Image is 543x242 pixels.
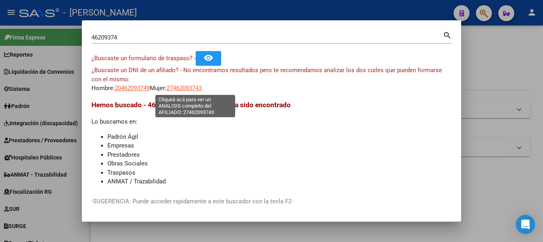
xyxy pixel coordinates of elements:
li: Padrón Ágil [107,132,452,142]
li: Traspasos Direccion [107,186,452,195]
span: ¿Buscaste un formulario de traspaso? - [91,55,196,62]
mat-icon: remove_red_eye [204,53,213,63]
mat-icon: search [443,30,452,39]
li: Traspasos [107,168,452,177]
span: Hemos buscado - 46209374 - y el mismo no ha sido encontrado [91,101,291,109]
span: ¿Buscaste un DNI de un afiliado? - No encontramos resultados pero te recomendamos analizar los do... [91,67,442,83]
li: Empresas [107,141,452,150]
div: Hombre: Mujer: [91,66,452,93]
li: Prestadores [107,150,452,159]
div: Lo buscamos en: [91,100,452,195]
p: -SUGERENCIA: Puede acceder rapidamente a este buscador con la tecla F2- [91,197,452,206]
li: Obras Sociales [107,159,452,168]
span: 27462093743 [166,85,202,92]
li: ANMAT / Trazabilidad [107,177,452,186]
div: Open Intercom Messenger [516,215,535,234]
span: 20462093749 [115,85,150,92]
